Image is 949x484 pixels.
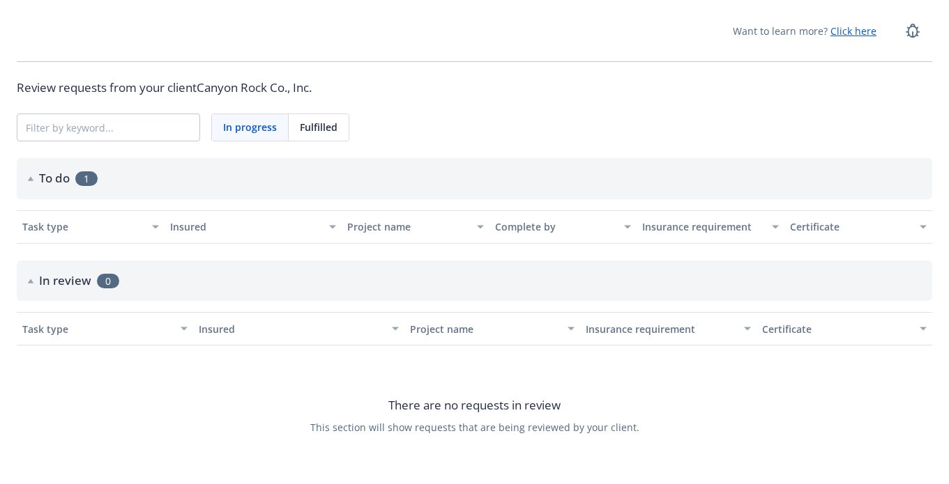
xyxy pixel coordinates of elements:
[22,219,144,234] div: Task type
[580,312,757,345] button: Insurance requirement
[193,312,404,345] button: Insured
[830,24,876,38] a: Click here
[39,169,70,187] h2: To do
[170,219,321,234] div: Insured
[22,322,172,336] div: Task type
[199,322,384,336] div: Insured
[404,312,581,345] button: Project name
[790,219,911,234] div: Certificate
[733,24,876,38] span: Want to learn more?
[347,219,469,234] div: Project name
[388,396,561,414] span: There are no requests in review
[223,120,277,134] span: In progress
[495,219,616,234] div: Complete by
[410,322,560,336] div: Project name
[489,210,637,244] button: Complete by
[50,24,126,38] img: Newfront Logo
[342,210,489,244] button: Project name
[97,274,119,288] span: 0
[310,420,639,435] span: This section will show requests that are being reviewed by your client.
[17,79,932,97] div: Review requests from your client Canyon Rock Co., Inc.
[17,17,45,45] img: yH5BAEAAAAALAAAAAABAAEAAAIBRAA7
[899,17,927,45] a: Report a Bug
[784,210,932,244] button: Certificate
[762,322,912,336] div: Certificate
[165,210,342,244] button: Insured
[637,210,784,244] button: Insurance requirement
[75,171,98,186] span: 1
[17,114,199,141] input: Filter by keyword...
[39,272,91,290] h2: In review
[17,312,193,345] button: Task type
[17,210,165,244] button: Task type
[586,322,736,336] div: Insurance requirement
[642,219,764,234] div: Insurance requirement
[300,120,337,134] span: Fulfilled
[757,312,933,345] button: Certificate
